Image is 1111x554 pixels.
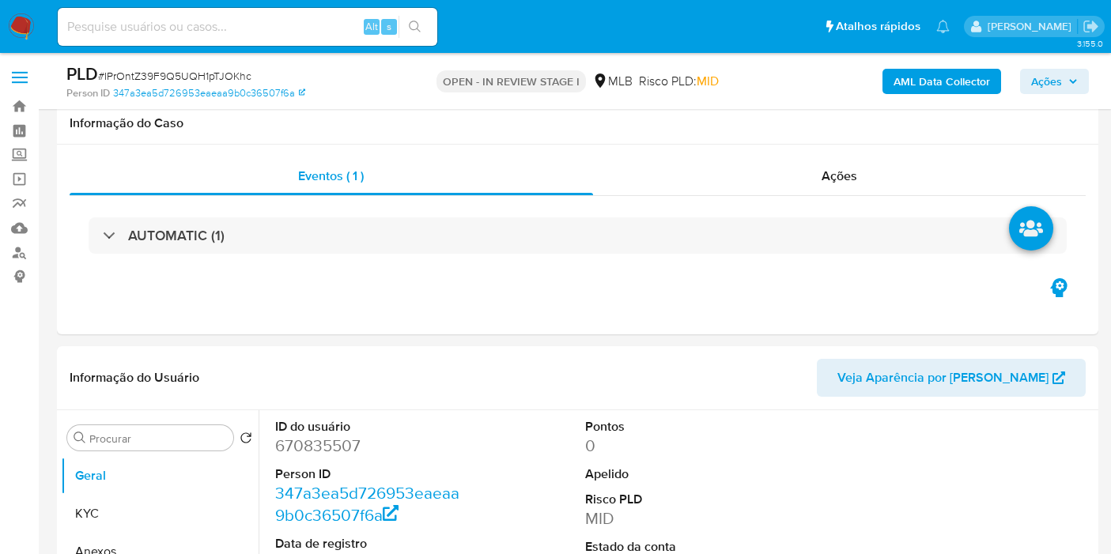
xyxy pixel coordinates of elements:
span: Eventos ( 1 ) [298,167,364,185]
h1: Informação do Caso [70,115,1086,131]
a: 347a3ea5d726953eaeaa9b0c36507f6a [275,481,459,526]
button: Ações [1020,69,1089,94]
dd: 0 [585,435,777,457]
b: Person ID [66,86,110,100]
h1: Informação do Usuário [70,370,199,386]
button: search-icon [399,16,431,38]
span: Ações [1031,69,1062,94]
span: Alt [365,19,378,34]
dd: 670835507 [275,435,467,457]
dt: Person ID [275,465,467,483]
a: 347a3ea5d726953eaeaa9b0c36507f6a [113,86,305,100]
dt: ID do usuário [275,418,467,435]
a: Notificações [936,20,950,33]
dt: Pontos [585,418,777,435]
input: Pesquise usuários ou casos... [58,17,437,37]
span: Veja Aparência por [PERSON_NAME] [837,359,1049,397]
button: KYC [61,495,259,533]
a: Sair [1083,18,1099,35]
span: s [387,19,391,34]
span: Risco PLD: [639,73,719,90]
span: Atalhos rápidos [836,18,920,35]
dt: Risco PLD [585,491,777,508]
button: Procurar [74,432,86,444]
button: Veja Aparência por [PERSON_NAME] [817,359,1086,397]
dt: Data de registro [275,535,467,552]
b: PLD [66,61,98,86]
div: AUTOMATIC (1) [89,217,1067,254]
span: Ações [822,167,857,185]
div: MLB [592,73,633,90]
dd: MID [585,507,777,530]
button: Geral [61,457,259,495]
span: # IPrOntZ39F9Q5UQH1pTJOKhc [98,68,251,84]
p: lucas.barboza@mercadolivre.com [988,19,1077,34]
h3: AUTOMATIC (1) [128,227,225,244]
input: Procurar [89,432,227,446]
p: OPEN - IN REVIEW STAGE I [436,70,586,92]
button: AML Data Collector [882,69,1001,94]
span: MID [697,72,719,90]
dt: Apelido [585,465,777,483]
button: Retornar ao pedido padrão [240,432,252,449]
b: AML Data Collector [894,69,990,94]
